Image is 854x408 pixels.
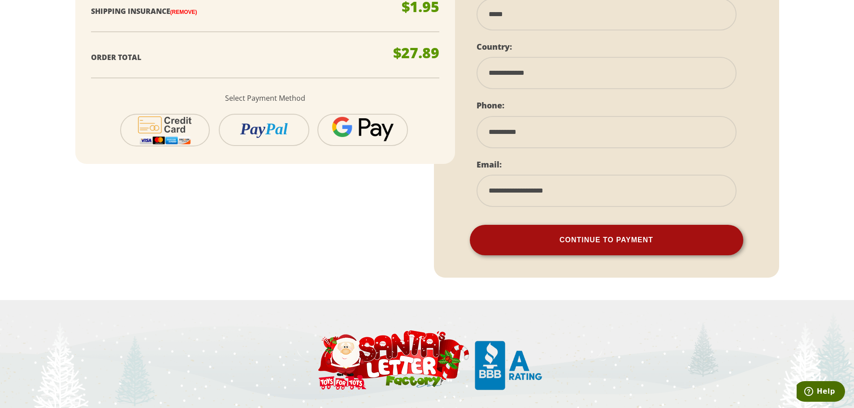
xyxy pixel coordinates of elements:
label: Email: [477,159,502,170]
p: Order Total [91,51,379,64]
img: Santa Letter Small Logo [312,329,473,390]
img: cc-icon-2.svg [132,115,198,146]
img: googlepay.png [332,116,394,142]
label: Country: [477,41,512,52]
p: Select Payment Method [91,92,439,105]
img: Santa Letter Small Logo [475,341,542,390]
i: Pay [240,120,265,138]
a: (Remove) [170,9,197,15]
button: PayPal [219,114,309,146]
button: Continue To Payment [470,225,743,255]
label: Phone: [477,100,504,111]
p: $27.89 [393,46,439,60]
p: Shipping Insurance [91,5,379,18]
i: Pal [265,120,288,138]
iframe: Opens a widget where you can find more information [797,381,845,404]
